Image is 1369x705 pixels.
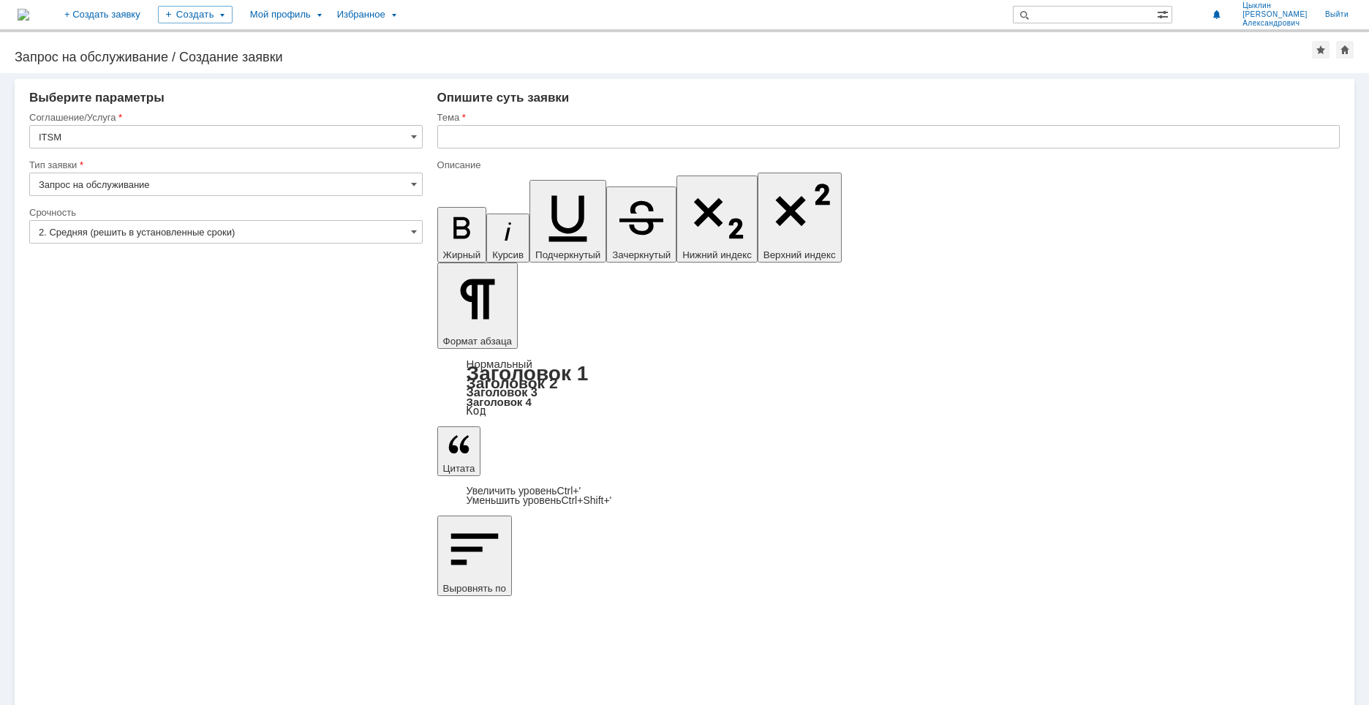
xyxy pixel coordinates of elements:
[467,485,581,497] a: Increase
[467,358,532,370] a: Нормальный
[1242,19,1308,28] span: Александрович
[1242,10,1308,19] span: [PERSON_NAME]
[1312,41,1330,59] div: Добавить в избранное
[763,249,836,260] span: Верхний индекс
[467,362,589,385] a: Заголовок 1
[29,91,165,105] span: Выберите параметры
[561,494,611,506] span: Ctrl+Shift+'
[437,486,1340,505] div: Цитата
[606,186,676,263] button: Зачеркнутый
[443,336,512,347] span: Формат абзаца
[15,50,1312,64] div: Запрос на обслуживание / Создание заявки
[1157,7,1172,20] span: Расширенный поиск
[18,9,29,20] a: Перейти на домашнюю страницу
[437,359,1340,416] div: Формат абзаца
[18,9,29,20] img: logo
[682,249,752,260] span: Нижний индекс
[443,249,481,260] span: Жирный
[492,249,524,260] span: Курсив
[535,249,600,260] span: Подчеркнутый
[443,583,506,594] span: Выровнять по
[467,396,532,408] a: Заголовок 4
[437,160,1337,170] div: Описание
[29,160,420,170] div: Тип заявки
[486,214,529,263] button: Курсив
[467,385,538,399] a: Заголовок 3
[437,91,570,105] span: Опишите суть заявки
[529,180,606,263] button: Подчеркнутый
[557,485,581,497] span: Ctrl+'
[467,494,612,506] a: Decrease
[676,176,758,263] button: Нижний индекс
[1242,1,1308,10] span: Цыклин
[158,6,233,23] div: Создать
[29,208,420,217] div: Срочность
[437,516,512,596] button: Выровнять по
[1336,41,1354,59] div: Сделать домашней страницей
[467,374,558,391] a: Заголовок 2
[443,463,475,474] span: Цитата
[612,249,671,260] span: Зачеркнутый
[437,426,481,476] button: Цитата
[437,113,1337,122] div: Тема
[437,207,487,263] button: Жирный
[29,113,420,122] div: Соглашение/Услуга
[467,404,486,418] a: Код
[758,173,842,263] button: Верхний индекс
[437,263,518,349] button: Формат абзаца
